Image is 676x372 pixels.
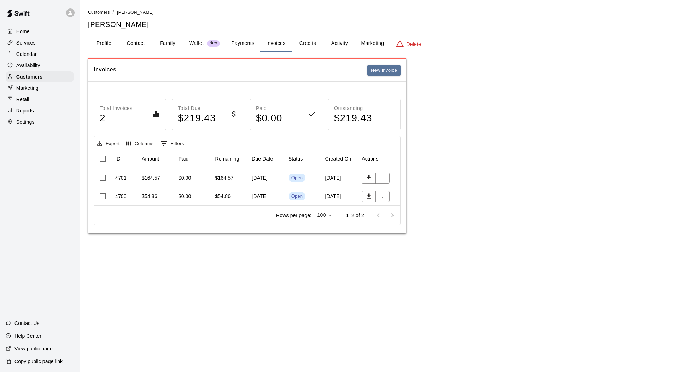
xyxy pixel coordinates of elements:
div: Remaining [211,149,248,169]
p: Delete [407,41,421,48]
div: 4701 [115,174,127,181]
p: Customers [16,73,42,80]
a: Settings [6,117,74,127]
div: 4700 [115,193,127,200]
button: Marketing [355,35,390,52]
p: Settings [16,118,35,126]
p: Marketing [16,85,39,92]
h5: [PERSON_NAME] [88,20,668,29]
span: New [207,41,220,46]
div: Created On [322,149,359,169]
button: Family [152,35,183,52]
p: View public page [14,345,53,352]
div: $164.57 [142,174,160,181]
button: Activity [324,35,355,52]
p: Total Invoices [100,105,133,112]
div: Status [285,149,322,169]
button: Download PDF [362,191,376,202]
p: Rows per page: [276,212,311,219]
li: / [113,8,114,16]
p: Contact Us [14,320,40,327]
p: Reports [16,107,34,114]
p: Total Due [178,105,216,112]
a: Availability [6,60,74,71]
div: $0.00 [179,193,191,200]
p: 1–2 of 2 [346,212,364,219]
button: Payments [226,35,260,52]
button: Contact [120,35,152,52]
div: Amount [142,149,159,169]
button: Select columns [124,138,156,149]
div: $164.57 [215,174,233,181]
div: ID [112,149,138,169]
p: Home [16,28,30,35]
span: Customers [88,10,110,15]
button: Credits [292,35,324,52]
div: basic tabs example [88,35,668,52]
h6: Invoices [94,65,116,76]
button: ... [375,173,390,184]
div: Status [289,149,303,169]
p: Paid [256,105,282,112]
h4: $ 0.00 [256,112,282,124]
p: Availability [16,62,40,69]
p: Copy public page link [14,358,63,365]
a: Customers [88,9,110,15]
p: Retail [16,96,29,103]
div: [DATE] [322,169,359,187]
p: Outstanding [334,105,372,112]
div: Actions [362,149,378,169]
button: Show filters [158,138,186,149]
p: Calendar [16,51,37,58]
p: Wallet [189,40,204,47]
div: Due Date [252,149,273,169]
div: Created On [325,149,351,169]
a: Home [6,26,74,37]
div: [DATE] [248,169,285,187]
a: Customers [6,71,74,82]
div: Amount [138,149,175,169]
h4: $ 219.43 [334,112,372,124]
h4: $ 219.43 [178,112,216,124]
div: Paid [175,149,212,169]
div: [DATE] [322,187,359,206]
a: Reports [6,105,74,116]
button: Download PDF [362,173,376,184]
button: ... [375,191,390,202]
div: Due Date [248,149,285,169]
p: Services [16,39,36,46]
div: Actions [358,149,395,169]
button: Export [95,138,122,149]
p: Help Center [14,332,41,339]
a: Services [6,37,74,48]
span: [PERSON_NAME] [117,10,154,15]
div: $54.86 [142,193,157,200]
nav: breadcrumb [88,8,668,16]
button: New invoice [367,65,401,76]
div: Paid [179,149,189,169]
div: $0.00 [179,174,191,181]
a: Marketing [6,83,74,93]
button: Invoices [260,35,292,52]
div: Open [291,193,303,200]
a: Calendar [6,49,74,59]
h4: 2 [100,112,133,124]
div: ID [115,149,120,169]
div: $54.86 [215,193,231,200]
div: Remaining [215,149,239,169]
button: Profile [88,35,120,52]
div: Open [291,175,303,181]
div: 100 [314,210,334,220]
a: Retail [6,94,74,105]
div: [DATE] [248,187,285,206]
